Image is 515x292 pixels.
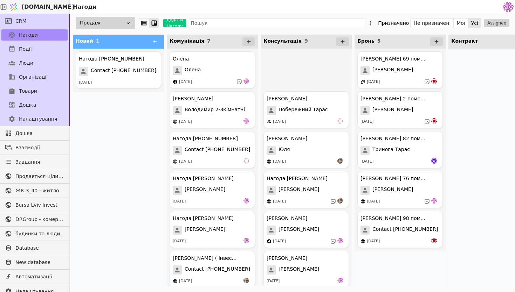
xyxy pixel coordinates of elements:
[360,239,365,244] img: online-store.svg
[185,106,245,115] span: Володимир 2-3кімнатні
[367,199,380,205] div: [DATE]
[263,38,302,44] span: Консультація
[173,199,186,205] div: [DATE]
[360,135,427,142] div: [PERSON_NAME] 82 помешкання [PERSON_NAME]
[273,238,286,244] div: [DATE]
[15,158,40,166] span: Завдання
[431,158,437,164] img: Яр
[173,95,213,102] div: [PERSON_NAME]
[431,238,437,243] img: bo
[337,278,343,283] img: de
[267,215,307,222] div: [PERSON_NAME]
[15,216,64,223] span: DRGroup - комерційна нерухоомість
[1,171,68,182] a: Продається цілий будинок [PERSON_NAME] нерухомість
[1,99,68,111] a: Дошка
[360,95,427,102] div: [PERSON_NAME] 2 помешкання [PERSON_NAME]
[22,3,74,11] span: [DOMAIN_NAME]
[243,118,249,124] img: de
[263,251,349,288] div: [PERSON_NAME][PERSON_NAME][DATE]de
[79,80,92,86] div: [DATE]
[173,55,189,63] div: Олена
[19,87,37,95] span: Товари
[243,158,249,164] img: vi
[273,199,286,205] div: [DATE]
[1,15,68,27] a: CRM
[1,214,68,225] a: DRGroup - комерційна нерухоомість
[279,226,319,235] span: [PERSON_NAME]
[357,171,443,208] div: [PERSON_NAME] 76 помешкання [PERSON_NAME][PERSON_NAME][DATE]de
[337,118,343,124] img: vi
[19,45,32,53] span: Події
[267,159,272,164] img: online-store.svg
[357,38,375,44] span: Бронь
[357,131,443,168] div: [PERSON_NAME] 82 помешкання [PERSON_NAME]Тринога Тарас[DATE]Яр
[367,79,380,85] div: [DATE]
[76,17,135,29] div: Продаж
[367,238,380,244] div: [DATE]
[15,130,64,137] span: Дошка
[454,18,468,28] button: Мої
[185,226,225,235] span: [PERSON_NAME]
[185,265,250,275] span: Contact [PHONE_NUMBER]
[357,211,443,248] div: [PERSON_NAME] 98 помешкання [PERSON_NAME]Contact [PHONE_NUMBER][DATE]bo
[170,251,255,288] div: [PERSON_NAME] ( Інвестиція )Contact [PHONE_NUMBER][DATE]an
[170,171,255,208] div: Нагода [PERSON_NAME][PERSON_NAME][DATE]de
[170,211,255,248] div: Нагода [PERSON_NAME][PERSON_NAME][DATE]de
[243,278,249,283] img: an
[1,199,68,211] a: Bursa Lviv Invest
[372,186,413,195] span: [PERSON_NAME]
[484,19,509,27] button: Assignee
[1,57,68,69] a: Люди
[267,135,307,142] div: [PERSON_NAME]
[263,171,349,208] div: Нагода [PERSON_NAME][PERSON_NAME][DATE]an
[179,278,192,284] div: [DATE]
[179,159,192,165] div: [DATE]
[267,119,272,124] img: people.svg
[1,257,68,268] a: New database
[411,18,454,28] button: Не призначені
[19,31,38,39] span: Нагоди
[15,173,64,180] span: Продається цілий будинок [PERSON_NAME] нерухомість
[279,146,290,155] span: Юля
[263,211,349,248] div: [PERSON_NAME][PERSON_NAME][DATE]de
[378,18,409,28] div: Призначено
[79,55,144,63] div: Нагода [PHONE_NUMBER]
[70,3,97,11] h2: Нагоди
[372,146,410,155] span: Тринога Тарас
[263,131,349,168] div: [PERSON_NAME]Юля[DATE]an
[15,259,64,266] span: New database
[372,106,413,115] span: [PERSON_NAME]
[1,156,68,168] a: Завдання
[173,175,234,182] div: Нагода [PERSON_NAME]
[1,43,68,55] a: Події
[163,19,186,27] button: Додати Нагоду
[1,242,68,254] a: Database
[468,18,481,28] button: Усі
[243,78,249,84] img: de
[267,95,307,102] div: [PERSON_NAME]
[1,185,68,196] a: ЖК З_40 - житлова та комерційна нерухомість класу Преміум
[15,273,64,280] span: Автоматизації
[337,198,343,204] img: an
[360,175,427,182] div: [PERSON_NAME] 76 помешкання [PERSON_NAME]
[170,131,255,168] div: Нагода [PHONE_NUMBER]Contact [PHONE_NUMBER][DATE]vi
[173,215,234,222] div: Нагода [PERSON_NAME]
[357,91,443,128] div: [PERSON_NAME] 2 помешкання [PERSON_NAME][PERSON_NAME][DATE]bo
[185,146,250,155] span: Contact [PHONE_NUMBER]
[19,73,48,81] span: Організації
[91,67,156,76] span: Contact [PHONE_NUMBER]
[377,38,381,44] span: 5
[173,159,178,164] img: online-store.svg
[15,17,27,25] span: CRM
[279,106,328,115] span: Побережний Тарас
[267,278,280,284] div: [DATE]
[185,66,201,75] span: Олена
[263,91,349,128] div: [PERSON_NAME]Побережний Тарас[DATE]vi
[179,79,192,85] div: [DATE]
[1,271,68,282] a: Автоматизації
[1,29,68,41] a: Нагоди
[431,118,437,124] img: bo
[76,38,93,44] span: Новий
[1,228,68,239] a: будинки та люди
[15,144,64,151] span: Взаємодії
